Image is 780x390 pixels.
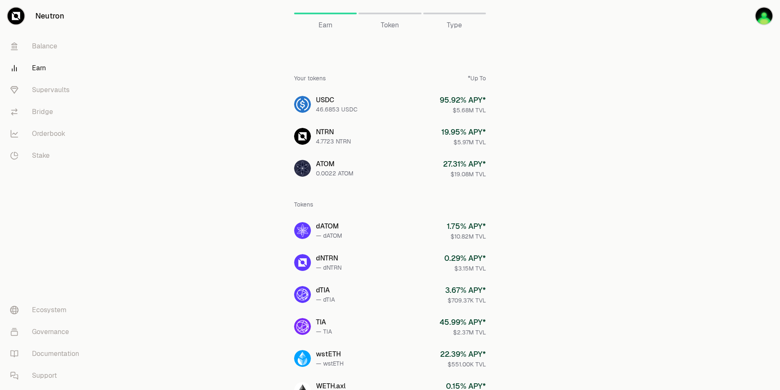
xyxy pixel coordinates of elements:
div: wstETH [316,349,344,359]
div: 0.0022 ATOM [316,169,353,178]
div: $5.97M TVL [441,138,486,146]
a: Support [3,365,91,387]
div: Tokens [294,200,313,209]
div: Your tokens [294,74,326,82]
a: dTIAdTIA— dTIA3.67% APY*$709.37K TVL [287,279,493,310]
div: — TIA [316,327,332,336]
span: Token [381,20,399,30]
img: dATOM [294,222,311,239]
a: Stake [3,145,91,167]
div: 46.6853 USDC [316,105,358,114]
div: $3.15M TVL [444,264,486,273]
div: NTRN [316,127,351,137]
div: 45.99 % APY* [440,316,486,328]
div: $551.00K TVL [440,360,486,369]
img: ATOM [294,160,311,177]
div: dNTRN [316,253,342,263]
a: wstETHwstETH— wstETH22.39% APY*$551.00K TVL [287,343,493,374]
a: USDCUSDC46.6853 USDC95.92% APY*$5.68M TVL [287,89,493,119]
a: Orderbook [3,123,91,145]
a: Supervaults [3,79,91,101]
a: dNTRNdNTRN— dNTRN0.29% APY*$3.15M TVL [287,247,493,278]
img: K1 [756,8,772,24]
div: 3.67 % APY* [445,284,486,296]
a: TIATIA— TIA45.99% APY*$2.37M TVL [287,311,493,342]
div: $19.08M TVL [443,170,486,178]
div: — dNTRN [316,263,342,272]
div: 0.29 % APY* [444,252,486,264]
span: Type [447,20,462,30]
div: $709.37K TVL [445,296,486,305]
div: dATOM [316,221,342,231]
img: dNTRN [294,254,311,271]
div: dTIA [316,285,335,295]
div: ATOM [316,159,353,169]
a: ATOMATOM0.0022 ATOM27.31% APY*$19.08M TVL [287,153,493,183]
div: USDC [316,95,358,105]
div: *Up To [468,74,486,82]
a: Documentation [3,343,91,365]
a: Bridge [3,101,91,123]
a: dATOMdATOM— dATOM1.75% APY*$10.82M TVL [287,215,493,246]
a: Ecosystem [3,299,91,321]
a: Earn [3,57,91,79]
div: 27.31 % APY* [443,158,486,170]
div: $2.37M TVL [440,328,486,337]
div: $5.68M TVL [440,106,486,114]
div: — dTIA [316,295,335,304]
a: NTRNNTRN4.7723 NTRN19.95% APY*$5.97M TVL [287,121,493,151]
div: TIA [316,317,332,327]
div: $10.82M TVL [447,232,486,241]
a: Balance [3,35,91,57]
img: USDC [294,96,311,113]
div: 95.92 % APY* [440,94,486,106]
a: Governance [3,321,91,343]
span: Earn [318,20,332,30]
img: wstETH [294,350,311,367]
div: 22.39 % APY* [440,348,486,360]
div: — wstETH [316,359,344,368]
div: 19.95 % APY* [441,126,486,138]
img: dTIA [294,286,311,303]
img: NTRN [294,128,311,145]
img: TIA [294,318,311,335]
div: 4.7723 NTRN [316,137,351,146]
div: 1.75 % APY* [447,220,486,232]
a: Earn [294,3,357,24]
div: — dATOM [316,231,342,240]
